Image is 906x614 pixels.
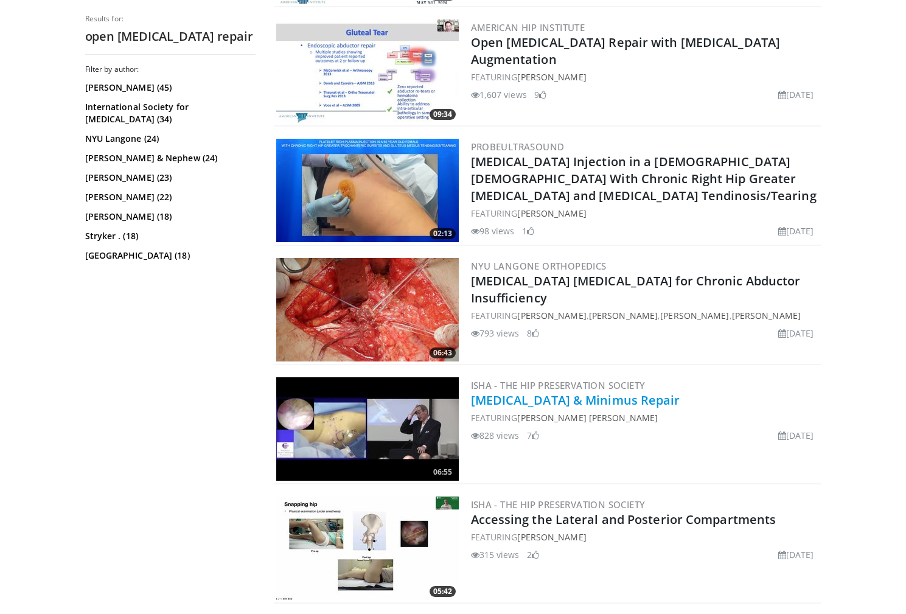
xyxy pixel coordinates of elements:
[85,82,253,94] a: [PERSON_NAME] (45)
[276,258,459,361] img: d1dfe702-5175-4dfd-a1bf-6dd684806068.jpg.300x170_q85_crop-smart_upscale.jpg
[85,29,256,44] h2: open [MEDICAL_DATA] repair
[471,273,801,306] a: [MEDICAL_DATA] [MEDICAL_DATA] for Chronic Abductor Insufficiency
[430,109,456,120] span: 09:34
[471,498,646,511] a: ISHA - The Hip Preservation Society
[430,467,456,478] span: 06:55
[660,310,729,321] a: [PERSON_NAME]
[471,141,565,153] a: Probeultrasound
[732,310,801,321] a: [PERSON_NAME]
[276,19,459,123] a: 09:34
[527,548,539,561] li: 2
[85,133,253,145] a: NYU Langone (24)
[471,327,520,340] li: 793 views
[471,71,819,83] div: FEATURING
[471,207,819,220] div: FEATURING
[471,411,819,424] div: FEATURING
[430,347,456,358] span: 06:43
[517,208,586,219] a: [PERSON_NAME]
[85,14,256,24] p: Results for:
[85,152,253,164] a: [PERSON_NAME] & Nephew (24)
[471,225,515,237] li: 98 views
[778,225,814,237] li: [DATE]
[517,71,586,83] a: [PERSON_NAME]
[471,153,817,204] a: [MEDICAL_DATA] Injection in a [DEMOGRAPHIC_DATA] [DEMOGRAPHIC_DATA] With Chronic Right Hip Greate...
[589,310,658,321] a: [PERSON_NAME]
[471,260,607,272] a: NYU Langone Orthopedics
[85,101,253,125] a: International Society for [MEDICAL_DATA] (34)
[85,249,253,262] a: [GEOGRAPHIC_DATA] (18)
[430,228,456,239] span: 02:13
[276,139,459,242] img: c9d3b939-ad85-4852-bd60-f31ee40e8f8b.300x170_q85_crop-smart_upscale.jpg
[276,139,459,242] a: 02:13
[276,258,459,361] a: 06:43
[778,327,814,340] li: [DATE]
[517,310,586,321] a: [PERSON_NAME]
[471,88,527,101] li: 1,607 views
[471,379,646,391] a: ISHA - The Hip Preservation Society
[471,429,520,442] li: 828 views
[471,34,781,68] a: Open [MEDICAL_DATA] Repair with [MEDICAL_DATA] Augmentation
[430,586,456,597] span: 05:42
[85,65,256,74] h3: Filter by author:
[534,88,546,101] li: 9
[85,191,253,203] a: [PERSON_NAME] (22)
[471,392,680,408] a: [MEDICAL_DATA] & Minimus Repair
[276,377,459,481] a: 06:55
[527,429,539,442] li: 7
[778,88,814,101] li: [DATE]
[85,172,253,184] a: [PERSON_NAME] (23)
[471,309,819,322] div: FEATURING , , ,
[778,429,814,442] li: [DATE]
[85,211,253,223] a: [PERSON_NAME] (18)
[527,327,539,340] li: 8
[276,497,459,600] a: 05:42
[276,377,459,481] img: ca8ad414-864c-4749-b101-0d7fc034a953.300x170_q85_crop-smart_upscale.jpg
[471,511,776,528] a: Accessing the Lateral and Posterior Compartments
[85,230,253,242] a: Stryker . (18)
[471,531,819,543] div: FEATURING
[276,19,459,123] img: 1c448d2b-d0b3-4e48-a51c-53a30bc4d205.300x170_q85_crop-smart_upscale.jpg
[471,21,585,33] a: American Hip Institute
[522,225,534,237] li: 1
[778,548,814,561] li: [DATE]
[517,531,586,543] a: [PERSON_NAME]
[517,412,658,424] a: [PERSON_NAME] [PERSON_NAME]
[276,497,459,600] img: 61c6af2a-653a-4dab-84f3-3f57390a0ebf.300x170_q85_crop-smart_upscale.jpg
[471,548,520,561] li: 315 views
